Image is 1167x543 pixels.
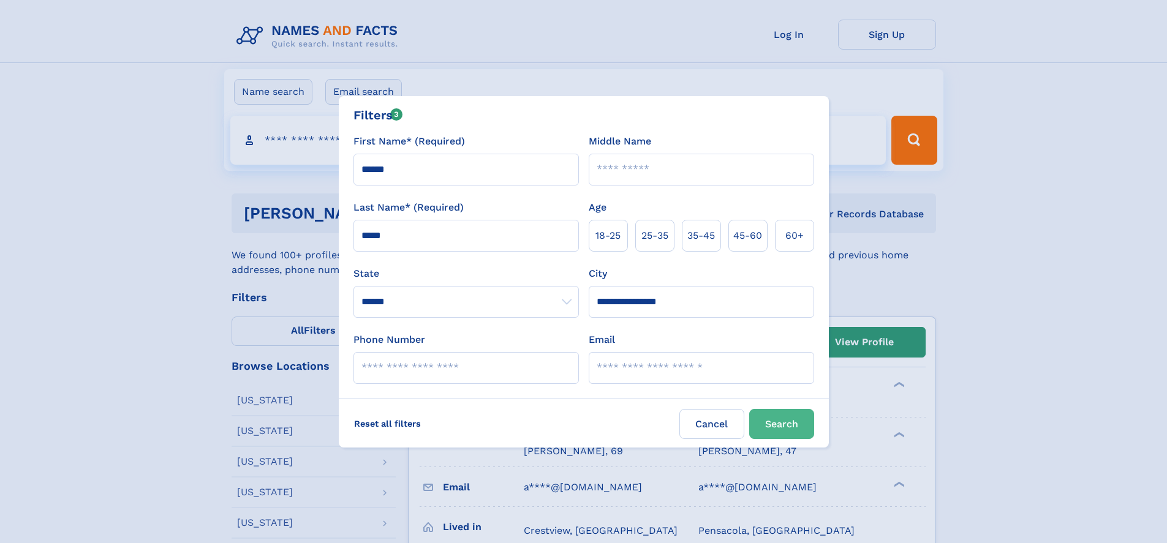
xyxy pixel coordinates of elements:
span: 18‑25 [595,228,621,243]
label: Email [589,332,615,347]
label: Reset all filters [346,409,429,438]
label: State [353,266,579,281]
label: First Name* (Required) [353,134,465,149]
label: Last Name* (Required) [353,200,464,215]
label: Phone Number [353,332,425,347]
label: Cancel [679,409,744,439]
span: 35‑45 [687,228,715,243]
div: Filters [353,106,403,124]
label: City [589,266,607,281]
label: Age [589,200,606,215]
button: Search [749,409,814,439]
label: Middle Name [589,134,651,149]
span: 25‑35 [641,228,668,243]
span: 45‑60 [733,228,762,243]
span: 60+ [785,228,804,243]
